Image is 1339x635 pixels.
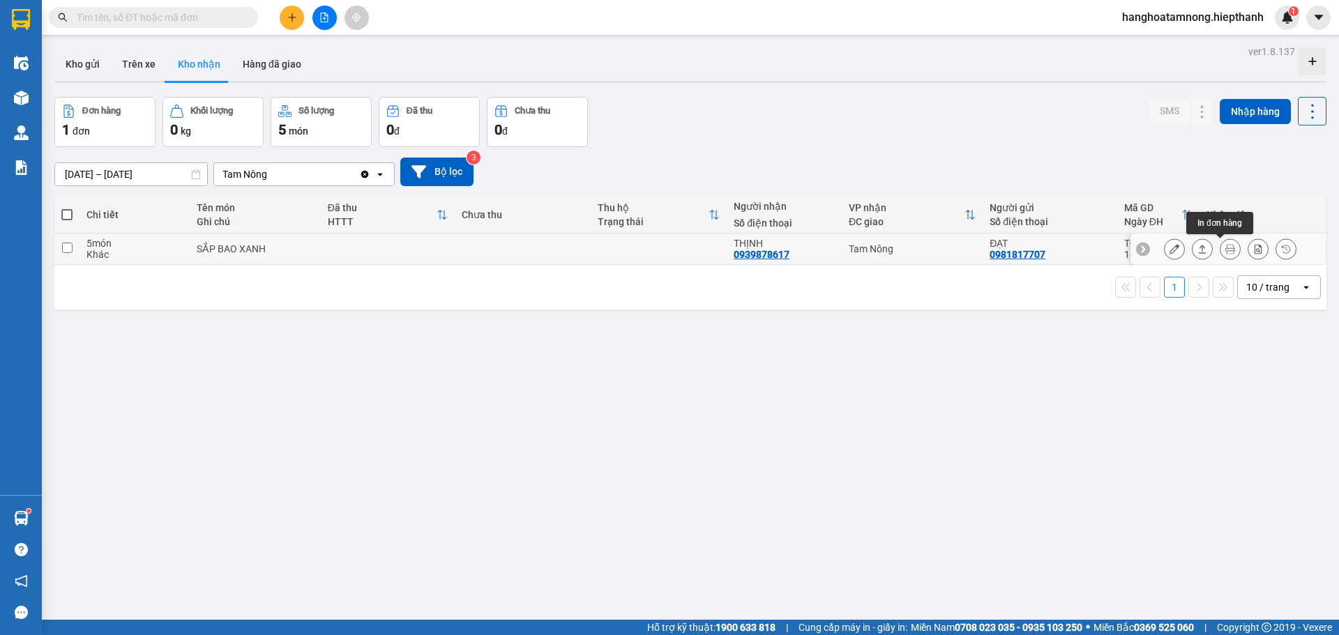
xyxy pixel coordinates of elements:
[990,249,1045,260] div: 0981817707
[487,97,588,147] button: Chưa thu0đ
[1149,98,1190,123] button: SMS
[716,622,776,633] strong: 1900 633 818
[14,160,29,175] img: solution-icon
[375,169,386,180] svg: open
[647,620,776,635] span: Hỗ trợ kỹ thuật:
[14,56,29,70] img: warehouse-icon
[400,158,474,186] button: Bộ lọc
[502,125,508,137] span: đ
[849,243,976,254] div: Tam Nông
[287,13,297,22] span: plus
[12,9,30,30] img: logo-vxr
[494,121,502,138] span: 0
[386,121,394,138] span: 0
[990,216,1110,227] div: Số điện thoại
[1248,44,1295,59] div: ver 1.8.137
[73,125,90,137] span: đơn
[1299,47,1326,75] div: Tạo kho hàng mới
[345,6,369,30] button: aim
[849,202,964,213] div: VP nhận
[14,91,29,105] img: warehouse-icon
[58,13,68,22] span: search
[1289,6,1299,16] sup: 1
[734,238,835,249] div: THỊNH
[319,13,329,22] span: file-add
[181,125,191,137] span: kg
[62,121,70,138] span: 1
[1124,216,1181,227] div: Ngày ĐH
[14,511,29,526] img: warehouse-icon
[1094,620,1194,635] span: Miền Bắc
[1164,238,1185,259] div: Sửa đơn hàng
[190,106,233,116] div: Khối lượng
[462,209,584,220] div: Chưa thu
[1117,197,1200,234] th: Toggle SortBy
[222,167,267,181] div: Tam Nông
[990,238,1110,249] div: ĐẠT
[15,574,28,588] span: notification
[54,47,111,81] button: Kho gửi
[27,509,31,513] sup: 1
[598,216,709,227] div: Trạng thái
[990,202,1110,213] div: Người gửi
[170,121,178,138] span: 0
[167,47,232,81] button: Kho nhận
[467,151,481,165] sup: 3
[379,97,480,147] button: Đã thu0đ
[1134,622,1194,633] strong: 0369 525 060
[312,6,337,30] button: file-add
[197,243,314,254] div: SẮP BAO XANH
[321,197,455,234] th: Toggle SortBy
[955,622,1082,633] strong: 0708 023 035 - 0935 103 250
[1192,238,1213,259] div: Giao hàng
[1262,622,1271,632] span: copyright
[1301,282,1312,293] svg: open
[1124,238,1193,249] div: TĐ0908250165
[55,163,207,185] input: Select a date range.
[799,620,907,635] span: Cung cấp máy in - giấy in:
[111,47,167,81] button: Trên xe
[1164,277,1185,298] button: 1
[911,620,1082,635] span: Miền Nam
[77,10,241,25] input: Tìm tên, số ĐT hoặc mã đơn
[394,125,400,137] span: đ
[359,169,370,180] svg: Clear value
[1124,202,1181,213] div: Mã GD
[734,217,835,229] div: Số điện thoại
[14,125,29,140] img: warehouse-icon
[1246,280,1289,294] div: 10 / trang
[1124,249,1193,260] div: 18:33 [DATE]
[15,543,28,556] span: question-circle
[849,216,964,227] div: ĐC giao
[289,125,308,137] span: món
[1220,99,1291,124] button: Nhập hàng
[268,167,270,181] input: Selected Tam Nông.
[1281,11,1294,24] img: icon-new-feature
[351,13,361,22] span: aim
[15,606,28,619] span: message
[842,197,983,234] th: Toggle SortBy
[328,216,437,227] div: HTTT
[1086,625,1090,630] span: ⚪️
[1111,8,1275,26] span: hanghoatamnong.hiepthanh
[515,106,550,116] div: Chưa thu
[1291,6,1296,16] span: 1
[1306,6,1331,30] button: caret-down
[162,97,264,147] button: Khối lượng0kg
[197,202,314,213] div: Tên món
[786,620,788,635] span: |
[734,249,789,260] div: 0939878617
[598,202,709,213] div: Thu hộ
[591,197,727,234] th: Toggle SortBy
[86,238,183,249] div: 5 món
[298,106,334,116] div: Số lượng
[280,6,304,30] button: plus
[54,97,156,147] button: Đơn hàng1đơn
[271,97,372,147] button: Số lượng5món
[407,106,432,116] div: Đã thu
[1312,11,1325,24] span: caret-down
[86,209,183,220] div: Chi tiết
[278,121,286,138] span: 5
[1206,209,1318,220] div: Nhân viên
[1204,620,1206,635] span: |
